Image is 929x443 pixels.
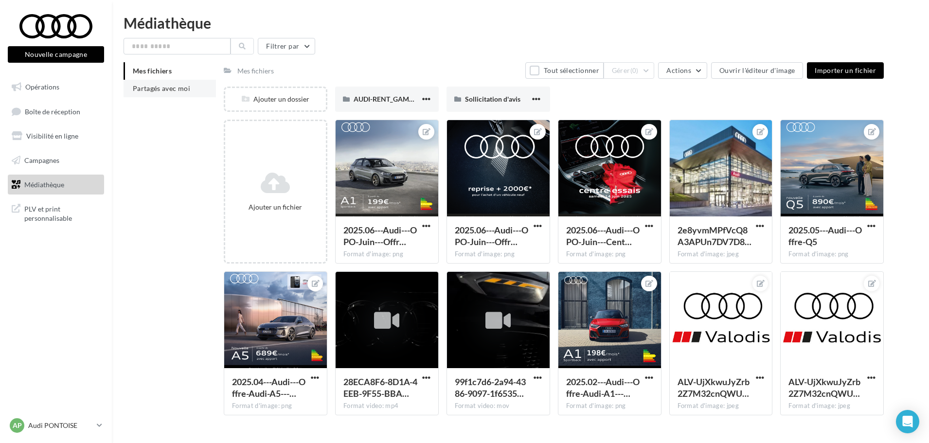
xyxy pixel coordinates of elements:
div: Mes fichiers [237,66,274,76]
a: Visibilité en ligne [6,126,106,146]
button: Filtrer par [258,38,315,54]
div: Format d'image: png [566,250,653,259]
span: Opérations [25,83,59,91]
a: Campagnes [6,150,106,171]
span: 99f1c7d6-2a94-4386-9097-1f653550bf3a [455,376,526,399]
span: PLV et print personnalisable [24,202,100,223]
span: 2025.02---Audi---Offre-Audi-A1---Facebook---1080-x-1080 [566,376,640,399]
a: PLV et print personnalisable [6,198,106,227]
div: Format d'image: png [566,402,653,410]
span: Actions [666,66,691,74]
button: Nouvelle campagne [8,46,104,63]
span: Visibilité en ligne [26,132,78,140]
p: Audi PONTOISE [28,421,93,430]
span: 2025.05---Audi---Offre-Q5 [788,225,862,247]
span: 2025.06---Audi---OPO-Juin---Offre-A1---1080x1080 [343,225,417,247]
div: Format d'image: jpeg [678,402,765,410]
span: Médiathèque [24,180,64,188]
button: Ouvrir l'éditeur d'image [711,62,803,79]
div: Format d'image: png [343,250,430,259]
span: Importer un fichier [815,66,876,74]
div: Ajouter un dossier [225,94,326,104]
div: Format d'image: png [232,402,319,410]
span: ALV-UjXkwuJyZrb2Z7M32cnQWUciDcR-Xf6YAz2GzvDJNNEh4BRllCn6 [788,376,860,399]
span: Partagés avec moi [133,84,190,92]
div: Format d'image: png [455,250,542,259]
a: Boîte de réception [6,101,106,122]
span: Boîte de réception [25,107,80,115]
span: 2025.04---Audi---Offre-Audi-A5---GMB---1080-x-1080 - [232,376,305,399]
span: Sollicitation d'avis [465,95,520,103]
button: Tout sélectionner [525,62,603,79]
div: Médiathèque [124,16,917,30]
div: Open Intercom Messenger [896,410,919,433]
div: Format video: mp4 [343,402,430,410]
span: ALV-UjXkwuJyZrb2Z7M32cnQWUciDcR-Xf6YAz2GzvDJNNEh4BRllCn6 [678,376,750,399]
div: Ajouter un fichier [229,202,322,212]
span: (0) [630,67,639,74]
div: Format d'image: jpeg [678,250,765,259]
div: Format d'image: jpeg [788,402,875,410]
div: Format d'image: png [788,250,875,259]
a: Opérations [6,77,106,97]
button: Importer un fichier [807,62,884,79]
button: Actions [658,62,707,79]
span: 2e8yvmMPfVcQ8A3APUn7DV7D8y8QzRwTachI0CRSDIAlUmhw5Exa5_I2B9o_gzOxOMWCkKH2CFPTfRfzmg=s0 [678,225,751,247]
span: AP [13,421,22,430]
span: Campagnes [24,156,59,164]
div: Format video: mov [455,402,542,410]
button: Gérer(0) [604,62,655,79]
a: Médiathèque [6,175,106,195]
span: 28ECA8F6-8D1A-4EEB-9F55-BBA1499FFF4C [343,376,417,399]
a: AP Audi PONTOISE [8,416,104,435]
span: 2025.06---Audi---OPO-Juin---Centre-essais---1080x1080 [566,225,640,247]
span: Mes fichiers [133,67,172,75]
span: AUDI-RENT_GAMMEQ3-GAMMEQ5_CARROUSEL-1080x1080_META (1) [354,95,576,103]
span: 2025.06---Audi---OPO-Juin---Offre-reprise-+2000€---1080x1080 [455,225,528,247]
